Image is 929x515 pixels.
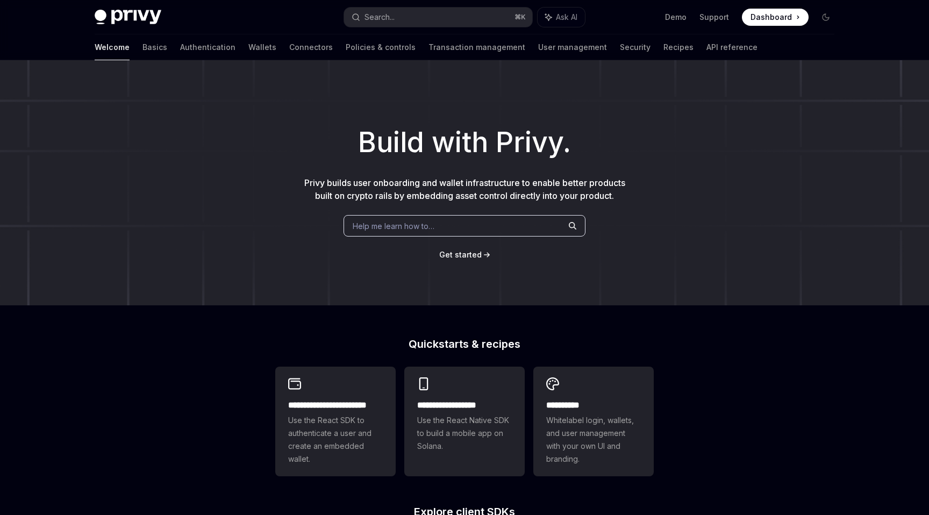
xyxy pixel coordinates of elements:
[620,34,651,60] a: Security
[663,34,694,60] a: Recipes
[365,11,395,24] div: Search...
[404,367,525,476] a: **** **** **** ***Use the React Native SDK to build a mobile app on Solana.
[514,13,526,22] span: ⌘ K
[248,34,276,60] a: Wallets
[742,9,809,26] a: Dashboard
[346,34,416,60] a: Policies & controls
[439,250,482,259] span: Get started
[289,34,333,60] a: Connectors
[17,121,912,163] h1: Build with Privy.
[538,8,585,27] button: Ask AI
[699,12,729,23] a: Support
[95,10,161,25] img: dark logo
[817,9,834,26] button: Toggle dark mode
[533,367,654,476] a: **** *****Whitelabel login, wallets, and user management with your own UI and branding.
[706,34,758,60] a: API reference
[417,414,512,453] span: Use the React Native SDK to build a mobile app on Solana.
[275,339,654,349] h2: Quickstarts & recipes
[95,34,130,60] a: Welcome
[546,414,641,466] span: Whitelabel login, wallets, and user management with your own UI and branding.
[304,177,625,201] span: Privy builds user onboarding and wallet infrastructure to enable better products built on crypto ...
[556,12,577,23] span: Ask AI
[142,34,167,60] a: Basics
[439,249,482,260] a: Get started
[665,12,687,23] a: Demo
[180,34,235,60] a: Authentication
[538,34,607,60] a: User management
[353,220,434,232] span: Help me learn how to…
[344,8,532,27] button: Search...⌘K
[288,414,383,466] span: Use the React SDK to authenticate a user and create an embedded wallet.
[751,12,792,23] span: Dashboard
[428,34,525,60] a: Transaction management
